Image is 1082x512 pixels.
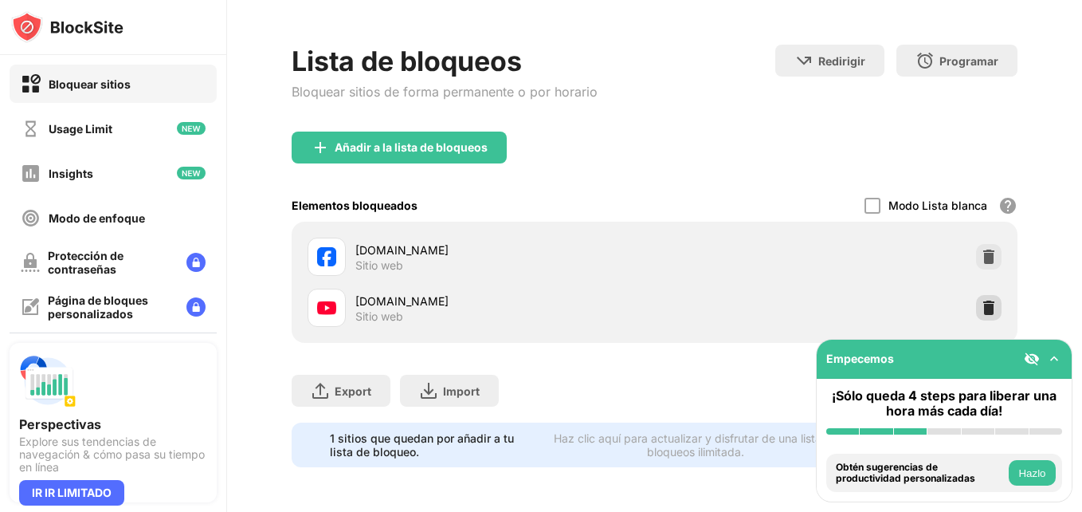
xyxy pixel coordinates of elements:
[49,122,112,136] div: Usage Limit
[317,247,336,266] img: favicons
[21,163,41,183] img: insights-off.svg
[177,122,206,135] img: new-icon.svg
[1024,351,1040,367] img: eye-not-visible.svg
[355,258,403,273] div: Sitio web
[1009,460,1056,486] button: Hazlo
[11,11,123,43] img: logo-blocksite.svg
[443,384,480,398] div: Import
[826,388,1062,419] div: ¡Sólo queda 4 steps para liberar una hora más cada día!
[186,253,206,272] img: lock-menu.svg
[19,352,76,410] img: push-insights.svg
[818,54,865,68] div: Redirigir
[355,242,654,258] div: [DOMAIN_NAME]
[19,416,207,432] div: Perspectivas
[826,352,894,365] div: Empecemos
[21,74,41,94] img: block-on.svg
[888,199,987,212] div: Modo Lista blanca
[939,54,998,68] div: Programar
[317,298,336,317] img: favicons
[21,253,40,272] img: password-protection-off.svg
[355,293,654,309] div: [DOMAIN_NAME]
[49,167,93,180] div: Insights
[335,384,371,398] div: Export
[330,431,539,459] div: 1 sitios que quedan por añadir a tu lista de bloqueo.
[21,119,41,139] img: time-usage-off.svg
[1046,351,1062,367] img: omni-setup-toggle.svg
[19,435,207,474] div: Explore sus tendencias de navegación & cómo pasa su tiempo en línea
[836,462,1005,485] div: Obtén sugerencias de productividad personalizadas
[292,45,598,77] div: Lista de bloqueos
[21,208,41,228] img: focus-off.svg
[49,77,131,91] div: Bloquear sitios
[49,211,145,225] div: Modo de enfoque
[48,249,174,276] div: Protección de contraseñas
[550,431,842,459] div: Haz clic aquí para actualizar y disfrutar de una lista de bloqueos ilimitada.
[48,293,174,321] div: Página de bloques personalizados
[355,309,403,324] div: Sitio web
[292,199,418,212] div: Elementos bloqueados
[21,297,40,317] img: customize-block-page-off.svg
[292,84,598,100] div: Bloquear sitios de forma permanente o por horario
[335,141,488,154] div: Añadir a la lista de bloqueos
[186,297,206,317] img: lock-menu.svg
[19,480,124,506] div: IR IR LIMITADO
[177,167,206,179] img: new-icon.svg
